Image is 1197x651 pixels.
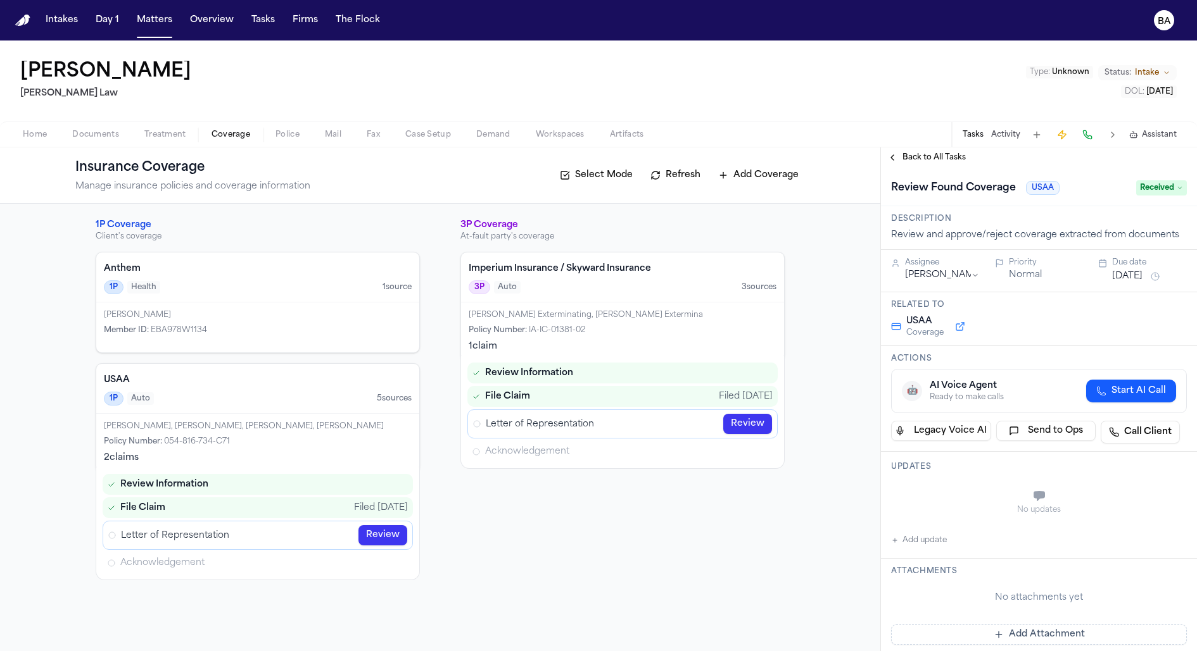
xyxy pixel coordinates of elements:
div: Assignee [905,257,980,268]
h3: Actions [891,354,1187,364]
a: Call Client [1101,421,1180,443]
div: No updates [891,505,1187,515]
button: Add Coverage [712,165,805,185]
button: Legacy Voice AI [891,421,991,441]
h4: USAA [104,374,412,387]
span: 3P [469,280,490,294]
span: DOL : [1125,88,1144,96]
div: AI Voice Agent [930,380,1004,392]
button: Add Task [1028,126,1046,144]
h3: 1P Coverage [96,219,420,232]
button: Edit Type: Unknown [1026,66,1093,78]
span: Review Information [485,366,573,380]
h3: Related to [891,300,1187,310]
span: Police [275,130,300,140]
span: 1P [104,392,123,406]
span: Unknown [1052,68,1089,76]
span: Acknowledgement [485,445,569,458]
h3: Description [891,214,1187,224]
span: Letter of Representation [486,418,594,431]
span: Home [23,130,47,140]
h1: Review Found Coverage [886,178,1021,198]
span: Back to All Tasks [902,152,966,163]
p: At-fault party's coverage [460,232,785,242]
div: [PERSON_NAME] [104,310,412,320]
h1: Insurance Coverage [75,158,232,178]
h1: [PERSON_NAME] [20,61,191,84]
div: No attachments yet [891,592,1187,604]
button: Back to All Tasks [881,152,972,163]
button: The Flock [331,9,385,32]
span: Auto [127,392,154,405]
span: Health [127,281,160,294]
button: Day 1 [91,9,124,32]
div: Steps [103,474,413,573]
span: Artifacts [610,130,644,140]
button: Firms [288,9,323,32]
span: 🤖 [907,385,918,397]
button: Create Immediate Task [1053,126,1071,144]
button: Change status from Intake [1098,65,1177,80]
span: 1P [104,280,123,294]
div: Priority [1009,257,1084,268]
span: Policy Number : [104,438,162,445]
button: Edit matter name [20,61,191,84]
span: Intake [1135,68,1159,78]
button: Tasks [963,130,984,140]
div: Filed [DATE] [354,502,408,514]
div: Due date [1112,257,1187,268]
div: 1 claim [469,340,776,353]
span: Type : [1030,68,1050,76]
span: Review Information [120,478,208,491]
span: [DATE] [1146,88,1173,96]
button: Add Attachment [891,624,1187,645]
span: Auto [494,281,521,294]
button: Snooze task [1148,269,1163,284]
span: File Claim [120,501,165,514]
button: Select Mode [554,165,639,185]
a: Intakes [41,9,83,32]
a: Review [358,525,407,545]
h3: Attachments [891,566,1187,576]
div: Review and approve/reject coverage extracted from documents [891,229,1187,242]
button: Add update [891,533,947,548]
span: 054-816-734-C71 [164,438,230,445]
button: Send to Ops [996,421,1096,441]
span: Workspaces [536,130,585,140]
span: Case Setup [405,130,451,140]
div: 2 claim s [104,452,412,464]
div: Filed [DATE] [719,390,773,403]
span: Status: [1105,68,1131,78]
h2: [PERSON_NAME] Law [20,86,196,101]
a: Review [723,414,772,434]
button: Normal [1009,269,1042,282]
button: Tasks [246,9,280,32]
span: Assistant [1142,130,1177,140]
span: Treatment [144,130,186,140]
button: Matters [132,9,177,32]
span: Acknowledgement [120,556,205,569]
button: Start AI Call [1086,380,1176,402]
span: Mail [325,130,341,140]
button: Activity [991,130,1020,140]
span: Letter of Representation [121,529,229,542]
span: Member ID : [104,326,149,334]
span: Start AI Call [1111,385,1166,397]
span: USAA [1026,181,1060,195]
h4: Anthem [104,263,412,275]
div: Claims filing progress [96,468,420,580]
span: 3 source s [742,282,776,292]
button: Make a Call [1079,126,1096,144]
span: USAA [906,315,944,328]
button: Refresh [644,165,707,185]
div: [PERSON_NAME] Exterminating, [PERSON_NAME] Extermina [469,310,776,320]
span: File Claim [485,390,530,403]
div: Steps [467,363,778,462]
p: Manage insurance policies and coverage information [75,180,310,193]
div: [PERSON_NAME], [PERSON_NAME], [PERSON_NAME], [PERSON_NAME] [104,421,412,431]
a: Overview [185,9,239,32]
div: Ready to make calls [930,392,1004,402]
div: Claims filing progress [460,356,785,469]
